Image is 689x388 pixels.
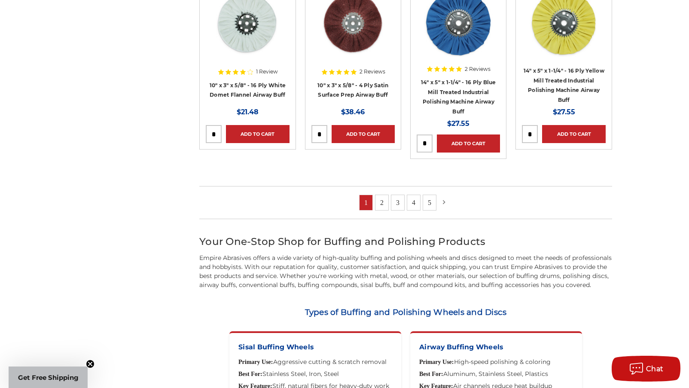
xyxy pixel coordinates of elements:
[437,134,500,153] a: Add to Cart
[360,195,372,210] a: 1
[237,108,259,116] span: $21.48
[238,359,273,365] strong: Primary Use:
[391,195,404,210] a: 3
[360,69,385,74] span: 2 Reviews
[447,119,469,128] span: $27.55
[423,195,436,210] a: 5
[524,67,604,103] a: 14" x 5" x 1-1/4" - 16 Ply Yellow Mill Treated Industrial Polishing Machine Airway Buff
[18,373,79,382] span: Get Free Shipping
[238,342,392,353] h3: Sisal Buffing Wheels
[375,195,388,210] a: 2
[419,358,573,366] p: High-speed polishing & coloring
[419,359,454,365] strong: Primary Use:
[419,371,443,377] strong: Best For:
[590,281,591,289] span: .
[86,360,95,368] button: Close teaser
[341,108,365,116] span: $38.46
[305,307,507,317] span: Types of Buffing and Polishing Wheels and Discs
[199,254,612,290] p: Empire Abrasives offers a wide variety of high-quality buffing and polishing wheels and discs des...
[332,125,395,143] a: Add to Cart
[238,358,392,366] p: Aggressive cutting & scratch removal
[419,370,573,378] p: Aluminum, Stainless Steel, Plastics
[199,234,612,249] h2: Your One-Stop Shop for Buffing and Polishing Products
[612,356,680,382] button: Chat
[419,342,573,353] h3: Airway Buffing Wheels
[238,371,262,377] strong: Best For:
[238,370,392,378] p: Stainless Steel, Iron, Steel
[407,195,420,210] a: 4
[542,125,605,143] a: Add to Cart
[256,69,278,74] span: 1 Review
[421,79,496,115] a: 14" x 5" x 1-1/4" - 16 Ply Blue Mill Treated Industrial Polishing Machine Airway Buff
[210,82,286,98] a: 10" x 3" x 5/8" - 16 Ply White Domet Flannel Airway Buff
[226,125,289,143] a: Add to Cart
[317,82,388,98] a: 10" x 3" x 5/8" - 4 Ply Satin Surface Prep Airway Buff
[646,365,664,373] span: Chat
[553,108,575,116] span: $27.55
[9,367,88,388] div: Get Free ShippingClose teaser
